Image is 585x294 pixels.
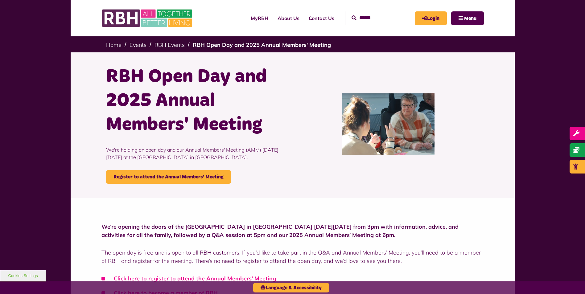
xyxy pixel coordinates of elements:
button: Navigation [451,11,484,25]
strong: We’re opening the doors of the [GEOGRAPHIC_DATA] in [GEOGRAPHIC_DATA] [DATE][DATE] from 3pm with ... [101,223,459,239]
span: Menu [464,16,476,21]
img: IMG 7040 [342,93,435,155]
a: MyRBH [246,10,273,27]
p: We're holding an open day and our Annual Members' Meeting (AMM) [DATE][DATE] at the [GEOGRAPHIC_D... [106,137,288,170]
a: Contact Us [304,10,339,27]
h1: RBH Open Day and 2025 Annual Members' Meeting [106,65,288,137]
iframe: Netcall Web Assistant for live chat [557,266,585,294]
a: RBH Open Day and 2025 Annual Members' Meeting [193,41,331,48]
p: The open day is free and is open to all RBH customers. If you’d like to take part in the Q&A and ... [101,248,484,265]
a: Register to attend the Annual Members' Meeting [106,170,231,184]
a: About Us [273,10,304,27]
a: Click here to register to attend the Annual Members' Meeting [114,275,276,282]
a: Events [130,41,146,48]
a: MyRBH [415,11,447,25]
a: Home [106,41,122,48]
a: RBH Events [154,41,185,48]
img: RBH [101,6,194,30]
button: Language & Accessibility [253,283,329,292]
